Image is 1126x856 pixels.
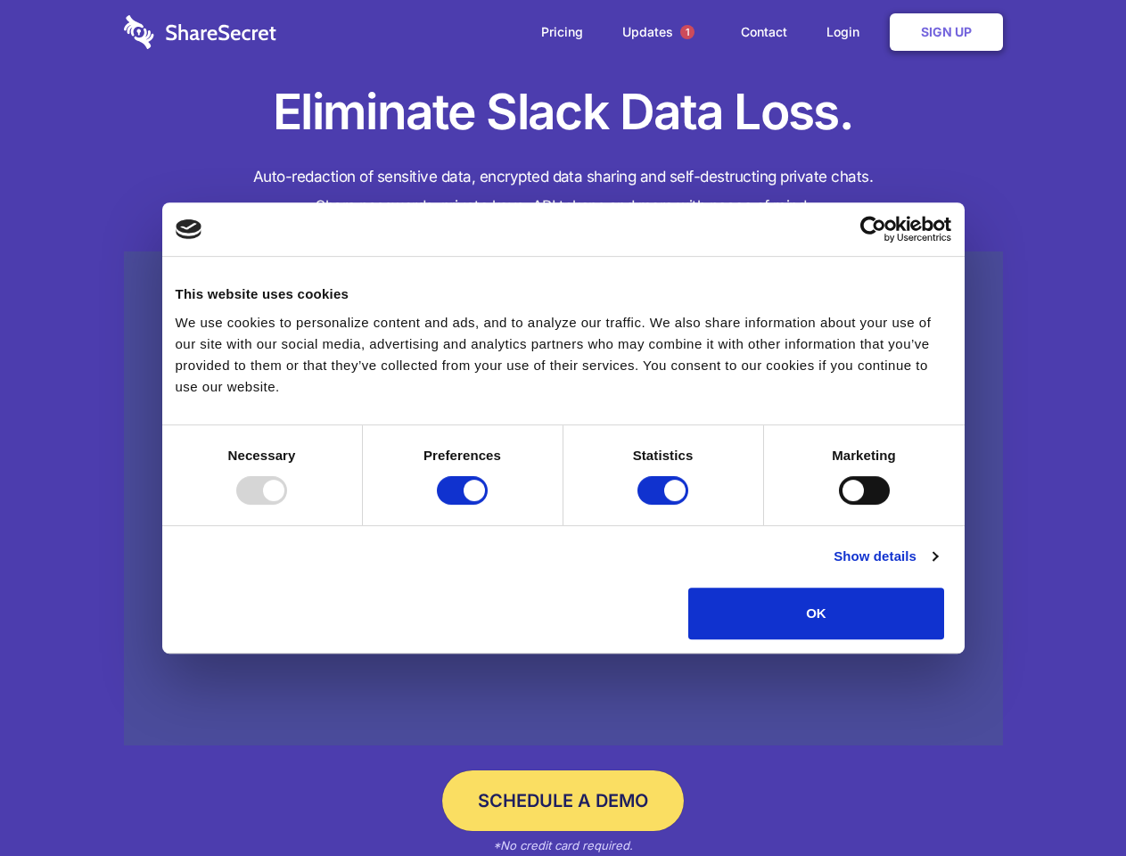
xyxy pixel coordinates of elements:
h4: Auto-redaction of sensitive data, encrypted data sharing and self-destructing private chats. Shar... [124,162,1003,221]
span: 1 [680,25,695,39]
strong: Statistics [633,448,694,463]
a: Sign Up [890,13,1003,51]
a: Schedule a Demo [442,770,684,831]
a: Contact [723,4,805,60]
a: Wistia video thumbnail [124,251,1003,746]
a: Show details [834,546,937,567]
h1: Eliminate Slack Data Loss. [124,80,1003,144]
button: OK [688,588,944,639]
strong: Marketing [832,448,896,463]
a: Usercentrics Cookiebot - opens in a new window [795,216,951,243]
strong: Necessary [228,448,296,463]
em: *No credit card required. [493,838,633,852]
img: logo-wordmark-white-trans-d4663122ce5f474addd5e946df7df03e33cb6a1c49d2221995e7729f52c070b2.svg [124,15,276,49]
div: We use cookies to personalize content and ads, and to analyze our traffic. We also share informat... [176,312,951,398]
a: Pricing [523,4,601,60]
div: This website uses cookies [176,284,951,305]
img: logo [176,219,202,239]
a: Login [809,4,886,60]
strong: Preferences [423,448,501,463]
